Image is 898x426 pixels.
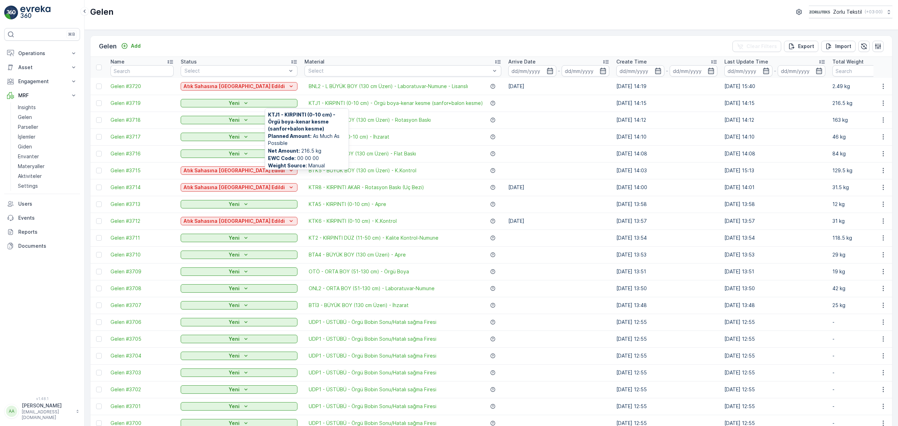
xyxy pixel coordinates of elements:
[110,352,174,359] a: Gelen #3704
[15,152,80,161] a: Envanter
[96,353,102,359] div: Toggle Row Selected
[268,111,346,132] span: KTJ1 - KIRPINTI (0-10 cm) - Örgü boya-kenar kesme (sanfor+balon kesme)
[308,67,490,74] p: Select
[96,302,102,308] div: Toggle Row Selected
[832,352,896,359] p: -
[18,133,35,140] p: İşlemler
[15,171,80,181] a: Aktiviteler
[96,185,102,190] div: Toggle Row Selected
[721,314,829,331] td: [DATE] 12:55
[18,173,42,180] p: Aktiviteler
[268,147,346,154] span: 216.5 kg
[309,184,424,191] span: KTR8 - KIRPINTI AKAR - Rotasyon Baskı (Uç Bezi)
[110,150,174,157] a: Gelen #3716
[4,6,18,20] img: logo
[613,280,721,297] td: [DATE] 13:50
[613,179,721,196] td: [DATE] 14:00
[110,302,174,309] span: Gelen #3707
[558,67,560,75] p: -
[181,166,297,175] button: Atık Sahasına Kabul Edildi
[96,286,102,291] div: Toggle Row Selected
[832,285,896,292] p: 42 kg
[131,42,141,49] p: Add
[229,335,240,342] p: Yeni
[99,41,117,51] p: Gelen
[96,235,102,241] div: Toggle Row Selected
[20,6,51,20] img: logo_light-DOdMpM7g.png
[181,149,297,158] button: Yeni
[181,301,297,309] button: Yeni
[721,213,829,229] td: [DATE] 13:57
[721,95,829,112] td: [DATE] 14:15
[670,65,718,76] input: dd/mm/yyyy
[15,161,80,171] a: Materyaller
[4,239,80,253] a: Documents
[181,402,297,411] button: Yeni
[832,386,896,393] p: -
[4,60,80,74] button: Asset
[229,268,240,275] p: Yeni
[268,162,307,168] b: Weight Source :
[721,112,829,128] td: [DATE] 14:12
[181,368,297,377] button: Yeni
[309,218,397,225] a: KTK6 - KIRPINTI (0-10 cm) - K.Kontrol
[309,268,409,275] span: OTÖ - ORTA BOY (51-130 cm) - Örgü Boya
[110,403,174,410] a: Gelen #3701
[18,228,77,235] p: Reports
[613,297,721,314] td: [DATE] 13:48
[181,385,297,394] button: Yeni
[616,65,664,76] input: dd/mm/yyyy
[110,184,174,191] span: Gelen #3714
[268,155,296,161] b: EWC Code :
[185,67,287,74] p: Select
[309,386,436,393] a: UDP1 - ÜSTÜBÜ - Örgü Bobin Sonu/Hatalı sağma Firesi
[18,163,45,170] p: Materyaller
[96,387,102,392] div: Toggle Row Selected
[613,162,721,179] td: [DATE] 14:03
[832,369,896,376] p: -
[309,150,416,157] a: BTF1 - BÜYÜK BOY (130 cm Üzeri) - Flat Baskı
[183,218,285,225] p: Atık Sahasına [GEOGRAPHIC_DATA] Edildi
[229,201,240,208] p: Yeni
[110,285,174,292] span: Gelen #3708
[832,218,896,225] p: 31 kg
[229,150,240,157] p: Yeni
[181,116,297,124] button: Yeni
[721,246,829,263] td: [DATE] 13:53
[229,285,240,292] p: Yeni
[613,398,721,415] td: [DATE] 12:55
[721,229,829,246] td: [DATE] 13:54
[96,370,102,375] div: Toggle Row Selected
[96,269,102,274] div: Toggle Row Selected
[181,352,297,360] button: Yeni
[18,143,32,150] p: Giden
[309,302,409,309] span: BTİ3 - BÜYÜK BOY (130 cm Üzeri) - İhzarat
[110,218,174,225] a: Gelen #3712
[229,117,240,124] p: Yeni
[96,84,102,89] div: Toggle Row Selected
[22,402,72,409] p: [PERSON_NAME]
[613,229,721,246] td: [DATE] 13:54
[309,285,435,292] span: ONL2 - ORTA BOY (51-130 cm) - Laboratuvar-Numune
[309,117,431,124] a: BTR7 - BÜYÜK BOY (130 cm Üzeri) - Rotasyon Baskı
[181,58,197,65] p: Status
[110,100,174,107] a: Gelen #3719
[309,335,436,342] span: UDP1 - ÜSTÜBÜ - Örgü Bobin Sonu/Hatalı sağma Firesi
[832,167,896,174] p: 129.5 kg
[832,184,896,191] p: 31.5 kg
[96,336,102,342] div: Toggle Row Selected
[309,352,436,359] span: UDP1 - ÜSTÜBÜ - Örgü Bobin Sonu/Hatalı sağma Firesi
[110,319,174,326] a: Gelen #3706
[309,100,483,107] span: KTJ1 - KIRPINTI (0-10 cm) - Örgü boya-kenar kesme (sanfor+balon kesme)
[4,402,80,420] button: AA[PERSON_NAME][EMAIL_ADDRESS][DOMAIN_NAME]
[832,201,896,208] p: 12 kg
[18,153,39,160] p: Envanter
[832,403,896,410] p: -
[181,284,297,293] button: Yeni
[309,201,386,208] a: KTA5 - KIRPINTI (0-10 cm) - Apre
[268,162,346,169] span: Manual
[229,133,240,140] p: Yeni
